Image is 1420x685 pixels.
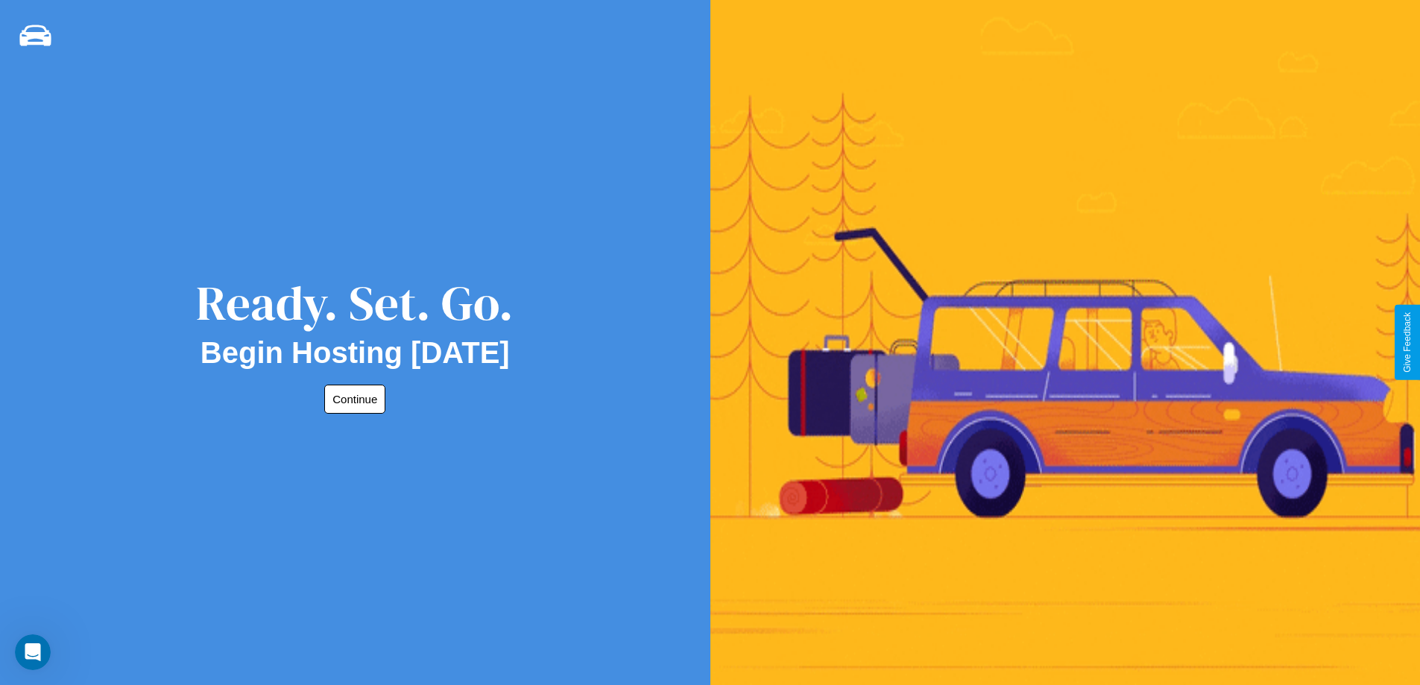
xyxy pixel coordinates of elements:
iframe: Intercom live chat [15,634,51,670]
div: Ready. Set. Go. [196,270,514,336]
h2: Begin Hosting [DATE] [201,336,510,370]
button: Continue [324,385,385,414]
div: Give Feedback [1402,312,1413,373]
